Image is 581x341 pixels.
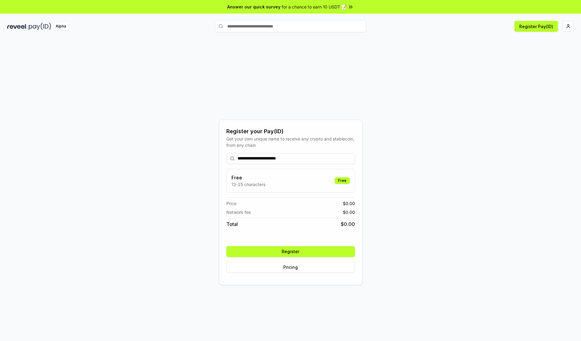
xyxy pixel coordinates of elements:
[226,220,238,228] span: Total
[7,23,28,30] img: reveel_dark
[231,174,265,181] h3: Free
[282,4,346,10] span: for a chance to earn 10 USDT 📝
[343,200,355,207] span: $ 0.00
[514,21,558,32] button: Register Pay(ID)
[343,209,355,215] span: $ 0.00
[231,181,265,188] p: 13-25 characters
[227,4,281,10] span: Answer our quick survey
[226,200,236,207] span: Price
[226,127,355,136] div: Register your Pay(ID)
[226,246,355,257] button: Register
[226,209,251,215] span: Network fee
[29,23,51,30] img: pay_id
[52,23,69,30] div: Alpha
[341,220,355,228] span: $ 0.00
[335,177,350,184] div: Free
[226,136,355,148] div: Get your own unique name to receive any crypto and stablecoin, from any chain
[226,262,355,273] button: Pricing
